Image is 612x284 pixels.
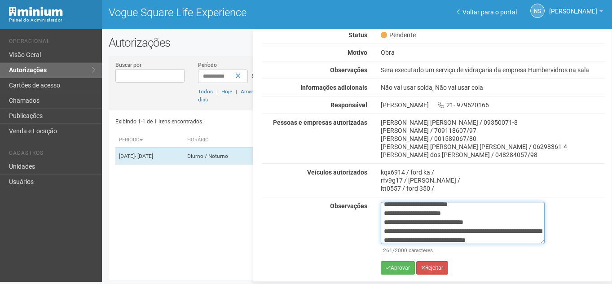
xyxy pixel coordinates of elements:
[381,176,605,184] div: rfv9g17 / [PERSON_NAME] /
[115,115,354,128] div: Exibindo 1-1 de 1 itens encontrados
[381,31,416,39] span: Pendente
[381,127,605,135] div: [PERSON_NAME] / 709118607/97
[9,16,95,24] div: Painel do Administrador
[381,118,605,127] div: [PERSON_NAME] [PERSON_NAME] / 09350071-8
[115,133,183,148] th: Período
[374,48,612,57] div: Obra
[184,148,263,165] td: Diurno / Noturno
[381,184,605,192] div: ltt0557 / ford 350 /
[300,84,367,91] strong: Informações adicionais
[348,49,367,56] strong: Motivo
[109,36,605,49] h2: Autorizações
[9,150,95,159] li: Cadastros
[549,9,603,16] a: [PERSON_NAME]
[416,261,448,275] button: Rejeitar
[216,88,218,95] span: |
[241,88,260,95] a: Amanhã
[381,261,415,275] button: Aprovar
[330,66,367,74] strong: Observações
[381,151,605,159] div: [PERSON_NAME] dos [PERSON_NAME] / 048284057/98
[236,88,237,95] span: |
[198,88,213,95] a: Todos
[109,7,350,18] h1: Vogue Square Life Experience
[530,4,545,18] a: NS
[273,119,367,126] strong: Pessoas e empresas autorizadas
[330,101,367,109] strong: Responsável
[135,153,153,159] span: - [DATE]
[374,101,612,109] div: [PERSON_NAME] 21- 979620166
[383,247,392,253] span: 261
[457,9,517,16] a: Voltar para o portal
[374,66,612,74] div: Sera executado um serviço de vidraçaria da empresa Humbervidros na sala
[381,168,605,176] div: kqx6914 / ford ka /
[251,72,255,79] span: a
[9,38,95,48] li: Operacional
[348,31,367,39] strong: Status
[115,61,141,69] label: Buscar por
[115,148,183,165] td: [DATE]
[374,83,612,92] div: Não vai usar solda, Não vai usar cola
[307,169,367,176] strong: Veículos autorizados
[383,246,543,254] div: /2000 caracteres
[221,88,232,95] a: Hoje
[184,133,263,148] th: Horário
[381,135,605,143] div: [PERSON_NAME] / 001589067/80
[198,61,217,69] label: Período
[9,7,63,16] img: Minium
[381,143,605,151] div: [PERSON_NAME] [PERSON_NAME] [PERSON_NAME] / 06298361-4
[330,202,367,210] strong: Observações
